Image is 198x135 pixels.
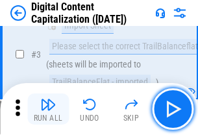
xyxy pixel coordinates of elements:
[110,93,152,125] button: Skip
[155,8,166,18] img: Support
[69,93,110,125] button: Undo
[82,97,97,112] img: Undo
[123,114,140,122] div: Skip
[162,99,183,119] img: Main button
[31,1,150,25] div: Digital Content Capitalization ([DATE])
[49,75,151,90] div: TrailBalanceFlat - imported
[10,5,26,21] img: Back
[172,5,188,21] img: Settings menu
[40,97,56,112] img: Run All
[31,49,41,60] span: # 3
[27,93,69,125] button: Run All
[80,114,99,122] div: Undo
[62,18,114,34] div: Import Sheet
[34,114,63,122] div: Run All
[123,97,139,112] img: Skip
